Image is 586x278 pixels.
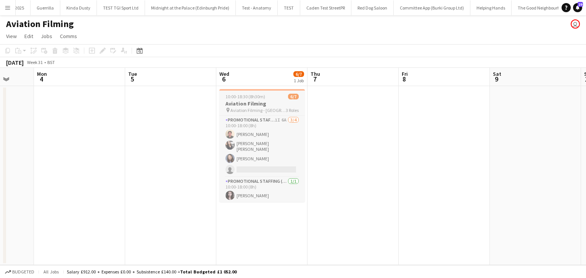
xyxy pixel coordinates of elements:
span: Sat [493,70,501,77]
span: Jobs [41,33,52,40]
span: 10:00-18:30 (8h30m) [225,94,265,99]
div: [DATE] [6,59,24,66]
app-card-role: Promotional Staffing (Brand Ambassadors)1/110:00-18:00 (8h)[PERSON_NAME] [219,177,305,203]
span: Edit [24,33,33,40]
app-card-role: Promotional Staffing (Brand Ambassadors)1I6A3/410:00-18:00 (8h)[PERSON_NAME][PERSON_NAME] [PERSON... [219,116,305,177]
button: Caden Test StreetPR [300,0,351,15]
span: View [6,33,17,40]
div: 1 Job [294,78,304,83]
span: Wed [219,70,229,77]
a: View [3,31,20,41]
button: Test - Anatomy [236,0,278,15]
h1: Aviation Filming [6,18,74,30]
div: Salary £912.00 + Expenses £0.00 + Subsistence £140.00 = [67,269,237,275]
span: 3 Roles [286,107,299,113]
app-user-avatar: Shamilah Amide [571,19,580,29]
span: 4 [36,75,47,83]
span: Total Budgeted £1 052.00 [180,269,237,275]
button: Kinda Dusty [60,0,97,15]
button: Helping Hands [470,0,512,15]
app-job-card: 10:00-18:30 (8h30m)6/7Aviation Filming Aviation Filming - [GEOGRAPHIC_DATA]3 RolesPromotional Sta... [219,89,305,202]
button: Red Dog Saloon [351,0,394,15]
button: TEST TGI Sport Ltd [97,0,145,15]
button: Budgeted [4,268,35,276]
span: 7 [309,75,320,83]
a: Comms [57,31,80,41]
button: The Good Neighbourhood [512,0,574,15]
span: Tue [128,70,137,77]
span: Week 31 [25,59,44,65]
button: TEST [278,0,300,15]
a: Jobs [38,31,55,41]
span: 5 [127,75,137,83]
h3: Aviation Filming [219,100,305,107]
span: Comms [60,33,77,40]
span: 29 [578,2,583,7]
span: 9 [492,75,501,83]
span: 6 [218,75,229,83]
a: 29 [573,3,582,12]
span: All jobs [42,269,60,275]
button: Midnight at the Palace (Edinburgh Pride) [145,0,236,15]
span: 6/7 [288,94,299,99]
span: 8 [401,75,408,83]
span: Aviation Filming - [GEOGRAPHIC_DATA] [230,107,286,113]
span: Budgeted [12,269,34,275]
span: 6/7 [293,71,304,77]
button: Committee App (Burki Group Ltd) [394,0,470,15]
span: Fri [402,70,408,77]
a: Edit [21,31,36,41]
span: Thu [311,70,320,77]
span: Mon [37,70,47,77]
button: Guerrilla [31,0,60,15]
div: BST [47,59,55,65]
